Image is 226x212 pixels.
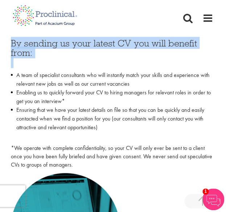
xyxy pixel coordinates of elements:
[11,88,215,106] li: Enabling us to quickly forward your CV to hiring managers for relevant roles in order to get you ...
[11,144,215,169] p: *We operate with complete confidentiality, so your CV will only ever be sent to a client once you...
[202,188,209,195] span: 1
[202,188,224,210] img: Chatbot
[11,38,215,67] h3: By sending us your latest CV you will benefit from:
[11,71,215,88] li: A team of specialist consultants who will instantly match your skills and experience with relevan...
[11,106,215,140] li: Ensuring that we have your latest details on file so that you can be quickly and easily contacted...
